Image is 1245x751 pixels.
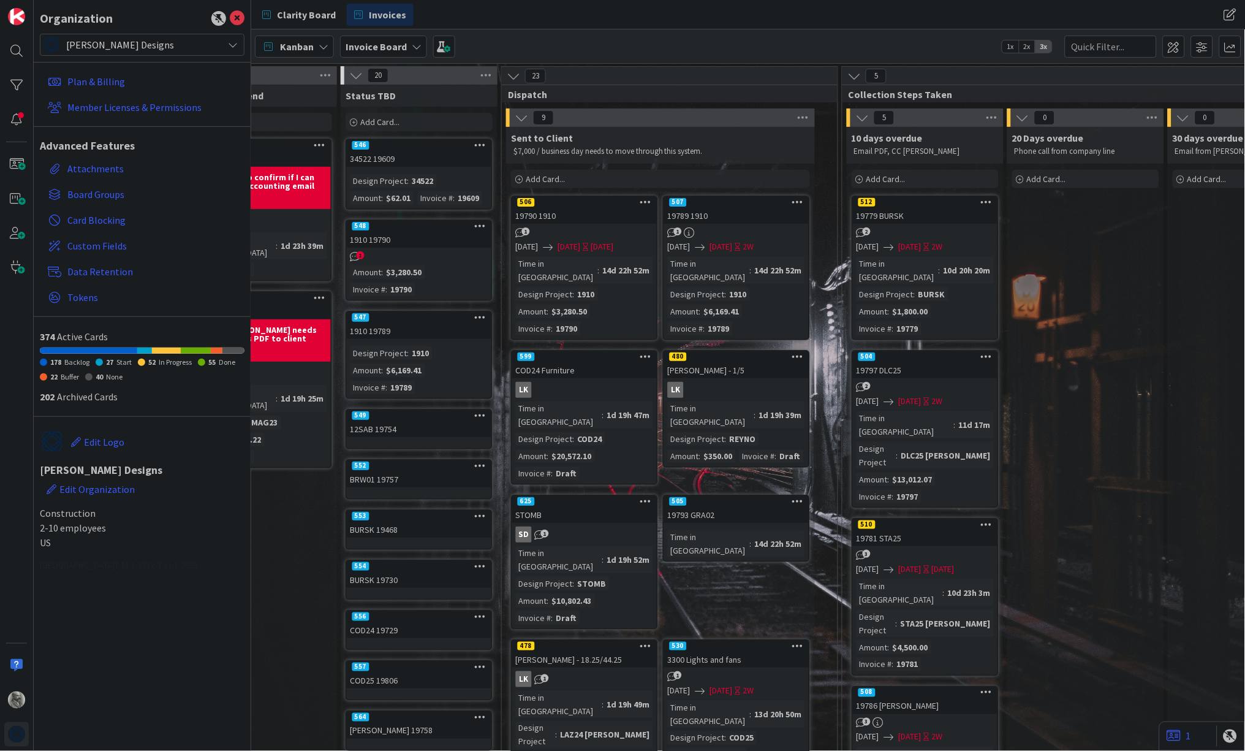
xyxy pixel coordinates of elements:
[664,641,809,652] div: 530
[604,553,653,566] div: 1d 19h 52m
[67,187,240,202] span: Board Groups
[186,140,331,167] div: LAU01
[857,490,892,503] div: Invoice #
[384,191,414,205] div: $62.01
[278,239,327,253] div: 1d 23h 39m
[512,671,657,687] div: LK
[347,522,491,538] div: BURSK 19468
[369,7,406,22] span: Invoices
[932,240,943,253] div: 2W
[857,257,939,284] div: Time in [GEOGRAPHIC_DATA]
[602,408,604,422] span: :
[350,364,382,377] div: Amount
[664,362,809,378] div: [PERSON_NAME] - 1/5
[591,240,614,253] div: [DATE]
[1035,40,1052,53] span: 3x
[40,520,244,535] span: 2-10 employees
[668,382,684,398] div: LK
[600,264,653,277] div: 14d 22h 52m
[752,537,805,551] div: 14d 22h 52m
[888,473,890,486] span: :
[525,69,546,83] span: 23
[857,395,879,408] span: [DATE]
[756,408,805,422] div: 1d 19h 39m
[276,392,278,405] span: :
[668,402,754,429] div: Time in [GEOGRAPHIC_DATA]
[664,641,809,668] div: 5303300 Lights and fans
[516,305,547,318] div: Amount
[255,4,343,26] a: Clarity Board
[670,198,687,207] div: 507
[455,191,483,205] div: 19609
[1173,132,1244,144] span: 30 days overdue
[210,173,327,190] b: Waiting to confirm if I can send via accounting email
[409,174,437,188] div: 34522
[668,530,750,557] div: Time in [GEOGRAPHIC_DATA]
[186,151,331,167] div: LAU01
[516,257,598,284] div: Time in [GEOGRAPHIC_DATA]
[347,421,491,437] div: 12SAB 19754
[347,312,491,323] div: 547
[598,264,600,277] span: :
[670,497,687,506] div: 505
[516,467,551,480] div: Invoice #
[347,561,491,572] div: 554
[558,240,581,253] span: [DATE]
[347,712,491,723] div: 564
[573,288,575,301] span: :
[388,381,415,394] div: 19789
[894,322,921,335] div: 19779
[857,411,954,438] div: Time in [GEOGRAPHIC_DATA]
[853,351,997,378] div: 50419797 DLC25
[407,174,409,188] span: :
[664,496,809,523] div: 50519793 GRA02
[1027,173,1066,185] span: Add Card...
[208,357,216,367] span: 55
[40,429,64,454] img: avatar
[70,429,125,455] button: Edit Logo
[898,449,994,462] div: DLC25 [PERSON_NAME]
[573,577,575,590] span: :
[148,357,156,367] span: 52
[347,561,491,588] div: 554BURSK 19730
[512,507,657,523] div: STOMB
[43,235,244,257] a: Custom Fields
[853,362,997,378] div: 19797 DLC25
[350,283,386,296] div: Invoice #
[40,329,244,344] div: Active Cards
[863,382,871,390] span: 2
[575,577,610,590] div: STOMB
[8,692,25,709] img: PA
[347,221,491,248] div: 5481910 19790
[350,381,386,394] div: Invoice #
[526,173,565,185] span: Add Card...
[899,240,921,253] span: [DATE]
[347,611,491,638] div: 556COD24 19729
[668,240,691,253] span: [DATE]
[40,139,244,153] h1: Advanced Features
[863,550,871,558] span: 3
[40,330,55,343] span: 374
[522,227,530,235] span: 1
[516,527,532,543] div: SD
[453,191,455,205] span: :
[858,520,876,529] div: 510
[347,511,491,538] div: 553BURSK 19468
[890,305,931,318] div: $1,800.00
[541,530,549,538] span: 1
[668,432,725,446] div: Design Project
[8,726,25,743] img: avatar
[512,197,657,224] div: 50619790 1910
[852,132,923,144] span: 10 days overdue
[346,40,407,53] b: Invoice Board
[932,395,943,408] div: 2W
[508,88,822,101] span: Dispatch
[350,346,407,360] div: Design Project
[59,483,135,495] span: Edit Organization
[668,305,699,318] div: Amount
[513,147,808,156] p: $7,000 / business day needs to move through this system.
[932,563,955,576] div: [DATE]
[516,322,551,335] div: Invoice #
[664,496,809,507] div: 505
[106,372,123,381] span: None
